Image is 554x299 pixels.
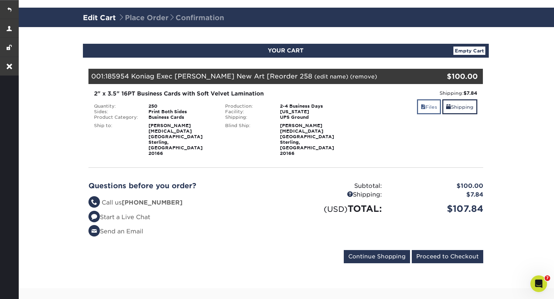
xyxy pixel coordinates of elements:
[143,103,220,109] div: 250
[286,202,387,215] div: TOTAL:
[268,47,304,54] span: YOUR CART
[220,115,275,120] div: Shipping:
[275,109,351,115] div: [US_STATE]
[463,90,477,96] strong: $7.84
[280,123,334,156] strong: [PERSON_NAME] [MEDICAL_DATA] [GEOGRAPHIC_DATA] Sterling, [GEOGRAPHIC_DATA] 20166
[88,228,143,235] a: Send an Email
[122,199,182,206] strong: [PHONE_NUMBER]
[148,123,203,156] strong: [PERSON_NAME] [MEDICAL_DATA] [GEOGRAPHIC_DATA] Sterling, [GEOGRAPHIC_DATA] 20166
[88,69,417,84] div: 001:
[89,103,144,109] div: Quantity:
[344,250,410,263] input: Continue Shopping
[105,72,312,80] span: 185954 Koniag Exec [PERSON_NAME] New Art [Reorder 258
[89,109,144,115] div: Sides:
[286,182,387,191] div: Subtotal:
[220,103,275,109] div: Production:
[275,115,351,120] div: UPS Ground
[143,109,220,115] div: Print Both Sides
[530,275,547,292] iframe: Intercom live chat
[89,115,144,120] div: Product Category:
[387,190,488,199] div: $7.84
[89,123,144,156] div: Ship to:
[143,115,220,120] div: Business Cards
[350,73,377,80] a: (remove)
[83,14,116,22] a: Edit Cart
[387,182,488,191] div: $100.00
[286,190,387,199] div: Shipping:
[453,47,485,55] a: Empty Cart
[88,198,281,207] li: Call us
[545,275,550,281] span: 7
[357,90,478,97] div: Shipping:
[442,99,477,114] a: Shipping
[94,90,346,98] div: 2" x 3.5" 16PT Business Cards with Soft Velvet Lamination
[118,14,224,22] span: Place Order Confirmation
[417,71,478,82] div: $100.00
[88,182,281,190] h2: Questions before you order?
[387,202,488,215] div: $107.84
[324,205,348,214] small: (USD)
[88,214,150,221] a: Start a Live Chat
[220,109,275,115] div: Facility:
[446,104,451,110] span: shipping
[412,250,483,263] input: Proceed to Checkout
[314,73,348,80] a: (edit name)
[417,99,441,114] a: Files
[275,103,351,109] div: 2-4 Business Days
[421,104,426,110] span: files
[220,123,275,156] div: Blind Ship:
